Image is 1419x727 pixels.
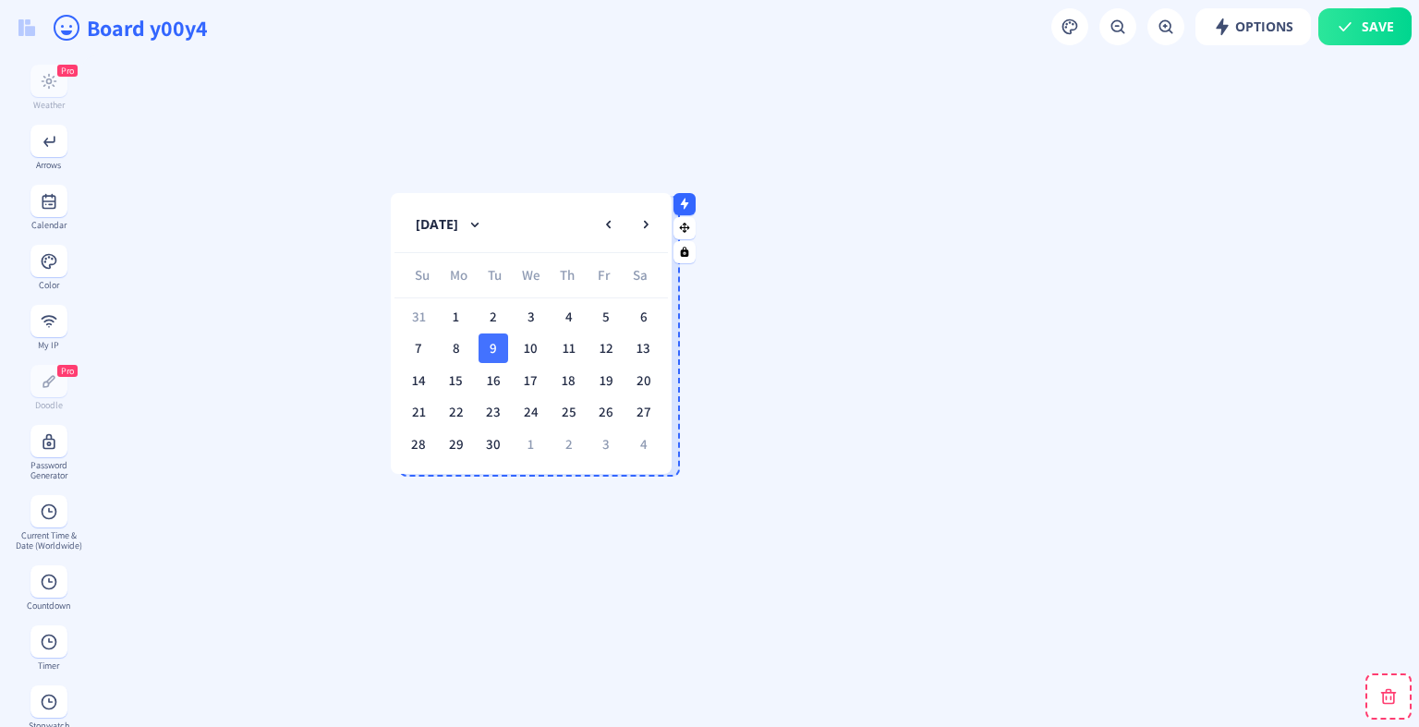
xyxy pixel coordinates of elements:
[404,397,433,427] div: 21
[61,65,74,77] span: Pro
[554,430,584,459] div: 2
[15,530,82,551] div: Current Time & Date (Worldwide)
[479,430,508,459] div: 30
[15,460,82,480] div: Password Generator
[554,397,584,427] div: 25
[18,19,35,36] img: logo.svg
[15,660,82,671] div: Timer
[52,13,81,42] ion-icon: happy outline
[442,302,471,332] div: 1
[1195,8,1311,45] button: Options
[516,366,546,395] div: 17
[516,302,546,332] div: 3
[479,302,508,332] div: 2
[516,430,546,459] div: 1
[586,253,622,297] div: Fr
[15,340,82,350] div: My IP
[479,333,508,363] div: 9
[440,253,476,297] div: Mo
[477,253,513,297] div: Tu
[61,365,74,377] span: Pro
[591,366,621,395] div: 19
[442,366,471,395] div: 15
[629,333,659,363] div: 13
[591,397,621,427] div: 26
[513,253,549,297] div: We
[404,302,433,332] div: 31
[479,366,508,395] div: 16
[629,366,659,395] div: 20
[591,430,621,459] div: 3
[404,430,433,459] div: 28
[550,253,586,297] div: Th
[1213,19,1293,34] span: Options
[442,397,471,427] div: 22
[1318,8,1412,45] button: Save
[623,253,659,297] div: Sa
[554,333,584,363] div: 11
[516,333,546,363] div: 10
[15,280,82,290] div: Color
[404,333,433,363] div: 7
[15,220,82,230] div: Calendar
[404,253,440,297] div: Su
[15,160,82,170] div: Arrows
[404,366,433,395] div: 14
[554,302,584,332] div: 4
[516,397,546,427] div: 24
[15,600,82,611] div: Countdown
[554,366,584,395] div: 18
[629,430,659,459] div: 4
[479,397,508,427] div: 23
[442,333,471,363] div: 8
[398,206,502,243] button: [DATE]
[591,302,621,332] div: 5
[442,430,471,459] div: 29
[629,302,659,332] div: 6
[629,397,659,427] div: 27
[591,333,621,363] div: 12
